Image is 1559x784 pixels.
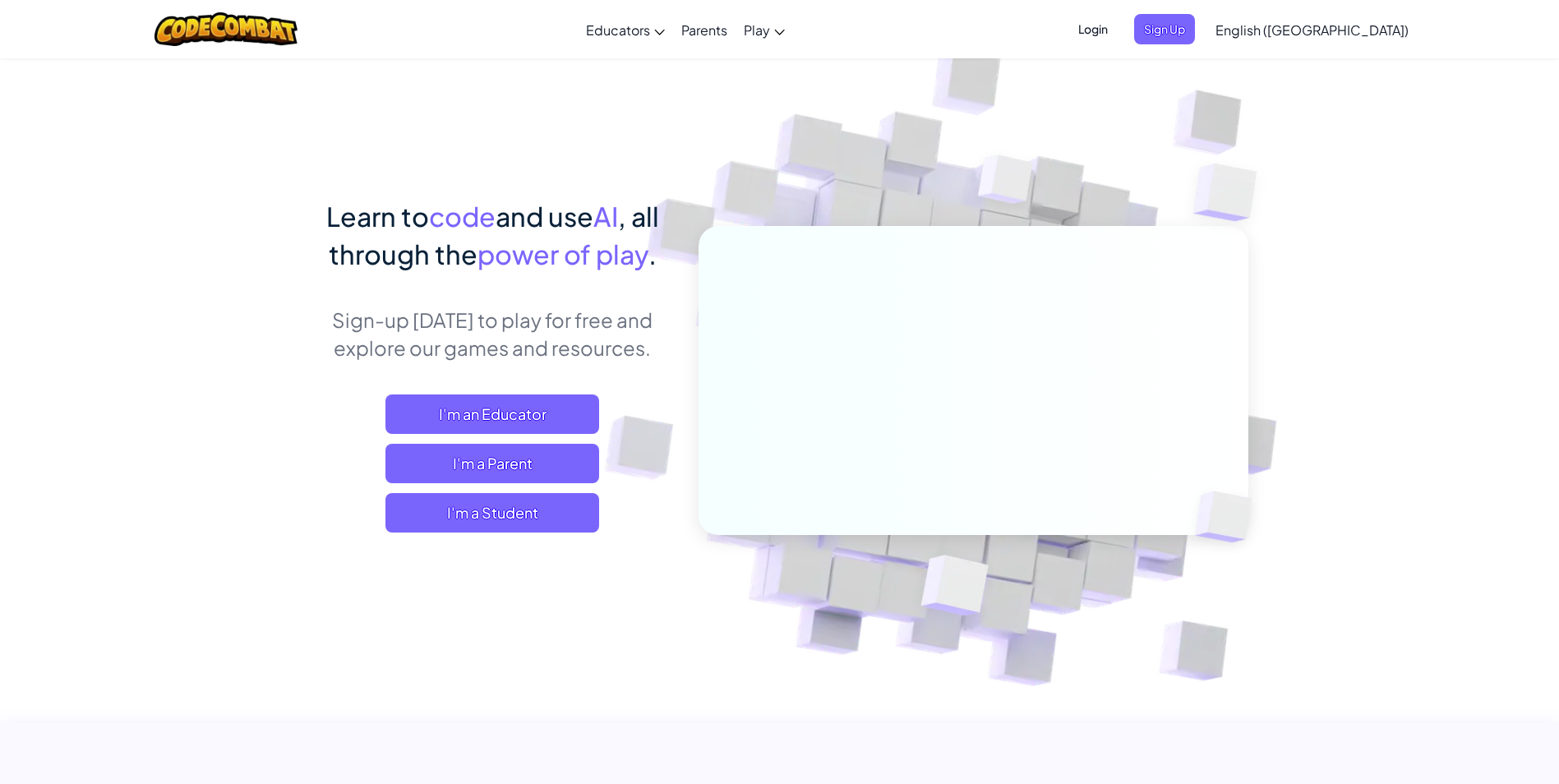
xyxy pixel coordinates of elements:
[155,12,298,46] img: CodeCombat logo
[673,7,736,52] a: Parents
[880,520,1027,657] img: Overlap cubes
[1160,123,1303,262] img: Overlap cubes
[1167,457,1290,577] img: Overlap cubes
[385,394,599,434] a: I'm an Educator
[385,444,599,483] a: I'm a Parent
[1215,21,1409,39] span: English ([GEOGRAPHIC_DATA])
[744,21,770,39] span: Play
[496,200,593,233] span: and use
[385,493,599,533] button: I'm a Student
[326,200,429,233] span: Learn to
[1068,14,1118,44] button: Login
[1207,7,1417,52] a: English ([GEOGRAPHIC_DATA])
[736,7,793,52] a: Play
[586,21,650,39] span: Educators
[477,238,648,270] span: power of play
[947,122,1065,245] img: Overlap cubes
[429,200,496,233] span: code
[648,238,657,270] span: .
[1134,14,1195,44] button: Sign Up
[311,306,674,362] p: Sign-up [DATE] to play for free and explore our games and resources.
[593,200,618,233] span: AI
[578,7,673,52] a: Educators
